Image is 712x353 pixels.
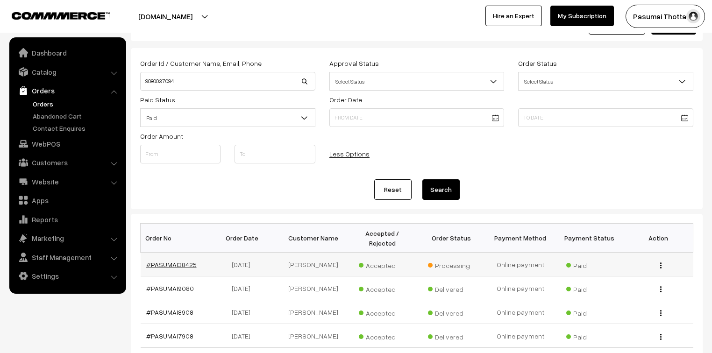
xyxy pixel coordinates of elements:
[209,300,278,324] td: [DATE]
[329,150,370,158] a: Less Options
[209,224,278,253] th: Order Date
[12,249,123,266] a: Staff Management
[146,332,193,340] a: #PASUMAI7908
[12,12,110,19] img: COMMMERCE
[278,324,348,348] td: [PERSON_NAME]
[348,224,417,253] th: Accepted / Rejected
[428,330,475,342] span: Delivered
[518,58,557,68] label: Order Status
[140,108,315,127] span: Paid
[566,282,613,294] span: Paid
[519,73,693,90] span: Select Status
[12,82,123,99] a: Orders
[428,282,475,294] span: Delivered
[359,306,406,318] span: Accepted
[428,306,475,318] span: Delivered
[566,258,613,270] span: Paid
[278,300,348,324] td: [PERSON_NAME]
[146,261,197,268] a: #PASUMAI38425
[486,300,555,324] td: Online payment
[486,253,555,276] td: Online payment
[486,276,555,300] td: Online payment
[146,308,193,316] a: #PASUMAI8908
[359,258,406,270] span: Accepted
[30,111,123,121] a: Abandoned Cart
[417,224,486,253] th: Order Status
[566,330,613,342] span: Paid
[626,5,705,28] button: Pasumai Thotta…
[329,108,505,127] input: From Date
[686,9,700,23] img: user
[106,5,225,28] button: [DOMAIN_NAME]
[146,284,194,292] a: #PASUMAI9080
[660,334,662,340] img: Menu
[12,173,123,190] a: Website
[359,330,406,342] span: Accepted
[12,154,123,171] a: Customers
[518,72,693,91] span: Select Status
[550,6,614,26] a: My Subscription
[660,262,662,268] img: Menu
[660,310,662,316] img: Menu
[359,282,406,294] span: Accepted
[141,224,210,253] th: Order No
[374,179,412,200] a: Reset
[518,108,693,127] input: To Date
[555,224,624,253] th: Payment Status
[12,230,123,247] a: Marketing
[12,192,123,209] a: Apps
[278,224,348,253] th: Customer Name
[566,306,613,318] span: Paid
[329,72,505,91] span: Select Status
[428,258,475,270] span: Processing
[30,99,123,109] a: Orders
[235,145,315,163] input: To
[329,95,362,105] label: Order Date
[422,179,460,200] button: Search
[12,9,93,21] a: COMMMERCE
[330,73,504,90] span: Select Status
[209,276,278,300] td: [DATE]
[12,211,123,228] a: Reports
[140,131,183,141] label: Order Amount
[486,224,555,253] th: Payment Method
[209,253,278,276] td: [DATE]
[140,58,262,68] label: Order Id / Customer Name, Email, Phone
[209,324,278,348] td: [DATE]
[140,145,221,163] input: From
[278,276,348,300] td: [PERSON_NAME]
[12,135,123,152] a: WebPOS
[141,110,315,126] span: Paid
[485,6,542,26] a: Hire an Expert
[140,95,175,105] label: Paid Status
[329,58,379,68] label: Approval Status
[486,324,555,348] td: Online payment
[12,268,123,284] a: Settings
[30,123,123,133] a: Contact Enquires
[660,286,662,292] img: Menu
[140,72,315,91] input: Order Id / Customer Name / Customer Email / Customer Phone
[624,224,693,253] th: Action
[12,44,123,61] a: Dashboard
[278,253,348,276] td: [PERSON_NAME]
[12,64,123,80] a: Catalog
